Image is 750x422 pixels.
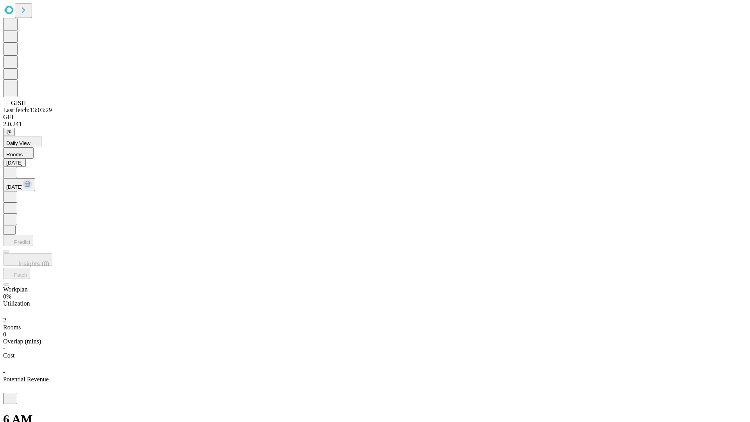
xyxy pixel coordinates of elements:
span: Cost [3,352,14,359]
span: Insights (0) [18,261,49,267]
span: 0 [3,331,6,338]
span: @ [6,129,12,135]
button: @ [3,128,15,136]
span: Rooms [3,324,21,331]
button: Rooms [3,147,34,159]
span: Last fetch: 13:03:29 [3,107,52,113]
span: Rooms [6,152,23,157]
span: [DATE] [6,184,23,190]
span: Potential Revenue [3,376,49,383]
button: [DATE] [3,178,35,191]
span: - [3,345,5,352]
span: Workplan [3,286,28,293]
span: - [3,369,5,376]
button: Fetch [3,268,30,279]
span: GJSH [11,100,26,106]
span: 0% [3,293,11,300]
div: GEI [3,114,747,121]
button: [DATE] [3,159,26,167]
button: Predict [3,235,33,246]
span: Utilization [3,300,30,307]
span: 2 [3,317,6,324]
span: Daily View [6,140,30,146]
button: Daily View [3,136,41,147]
button: Insights (0) [3,253,52,266]
span: Overlap (mins) [3,338,41,345]
div: 2.0.241 [3,121,747,128]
